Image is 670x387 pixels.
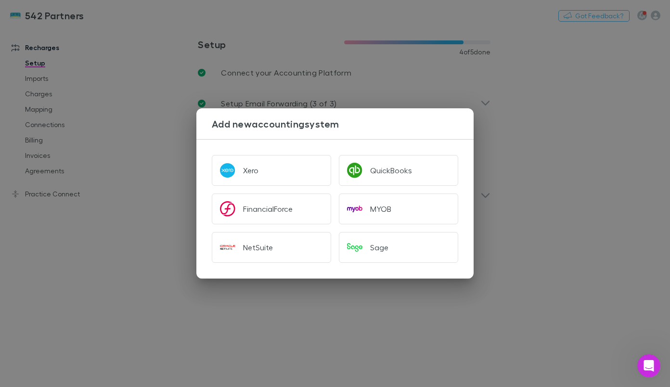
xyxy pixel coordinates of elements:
[339,232,458,263] button: Sage
[347,201,362,217] img: MYOB's Logo
[370,243,388,252] div: Sage
[347,240,362,255] img: Sage's Logo
[243,243,273,252] div: NetSuite
[212,118,474,129] h3: Add new accounting system
[243,204,293,214] div: FinancialForce
[220,163,235,178] img: Xero's Logo
[220,201,235,217] img: FinancialForce's Logo
[339,193,458,224] button: MYOB
[339,155,458,186] button: QuickBooks
[212,193,331,224] button: FinancialForce
[243,166,258,175] div: Xero
[220,240,235,255] img: NetSuite's Logo
[370,166,412,175] div: QuickBooks
[212,155,331,186] button: Xero
[347,163,362,178] img: QuickBooks's Logo
[370,204,391,214] div: MYOB
[212,232,331,263] button: NetSuite
[637,354,660,377] iframe: Intercom live chat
